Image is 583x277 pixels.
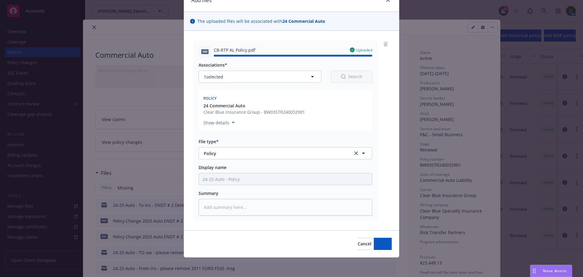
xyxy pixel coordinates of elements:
[374,238,392,250] button: Add files
[199,190,218,196] span: Summary
[530,265,572,277] button: Nova Assist
[374,241,392,247] span: Add files
[543,268,567,273] span: Nova Assist
[199,173,372,185] input: Add display name here...
[358,241,371,247] span: Cancel
[358,238,371,250] button: Cancel
[530,265,538,277] div: Drag to move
